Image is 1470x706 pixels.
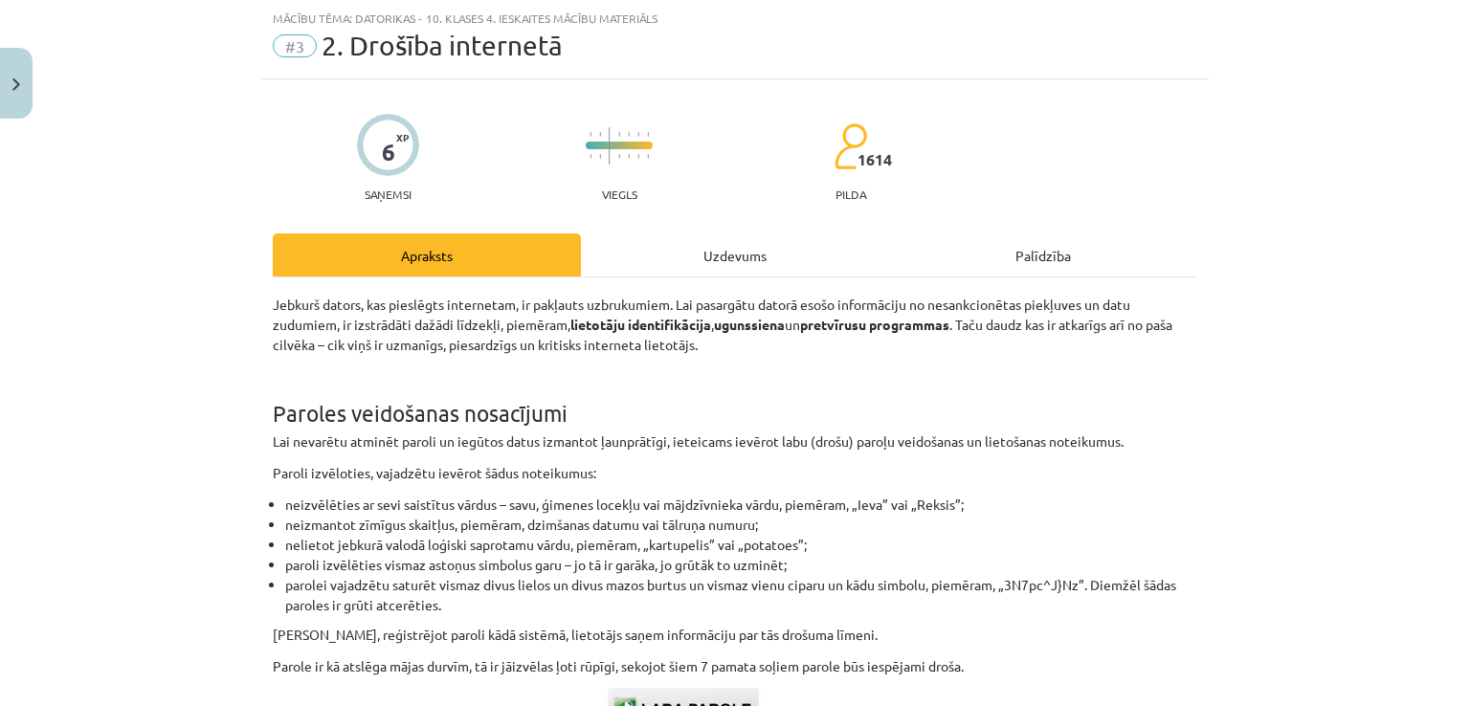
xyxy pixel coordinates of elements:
[322,30,563,61] span: 2. Drošība internetā
[12,78,20,91] img: icon-close-lesson-0947bae3869378f0d4975bcd49f059093ad1ed9edebbc8119c70593378902aed.svg
[285,575,1197,615] li: parolei vajadzētu saturēt vismaz divus lielos un divus mazos burtus un vismaz vienu ciparu un kād...
[285,555,1197,575] li: paroli izvēlēties vismaz astoņus simbolus garu – jo tā ir garāka, jo grūtāk to uzminēt;
[273,656,1197,676] p: Parole ir kā atslēga mājas durvīm, tā ir jāizvēlas ļoti rūpīgi, sekojot šiem 7 pamata soļiem paro...
[570,316,711,333] strong: lietotāju identifikācija
[285,495,1197,515] li: neizvēlēties ar sevi saistītus vārdus – savu, ģimenes locekļu vai mājdzīvnieka vārdu, piemēram, „...
[637,132,639,137] img: icon-short-line-57e1e144782c952c97e751825c79c345078a6d821885a25fce030b3d8c18986b.svg
[618,154,620,159] img: icon-short-line-57e1e144782c952c97e751825c79c345078a6d821885a25fce030b3d8c18986b.svg
[273,233,581,276] div: Apraksts
[357,188,419,201] p: Saņemsi
[835,188,866,201] p: pilda
[285,535,1197,555] li: nelietot jebkurā valodā loģiski saprotamu vārdu, piemēram, „kartupelis” vai „potatoes”;
[590,154,591,159] img: icon-short-line-57e1e144782c952c97e751825c79c345078a6d821885a25fce030b3d8c18986b.svg
[581,233,889,276] div: Uzdevums
[273,625,1197,645] p: [PERSON_NAME], reģistrējot paroli kādā sistēmā, lietotājs saņem informāciju par tās drošuma līmeni.
[618,132,620,137] img: icon-short-line-57e1e144782c952c97e751825c79c345078a6d821885a25fce030b3d8c18986b.svg
[599,132,601,137] img: icon-short-line-57e1e144782c952c97e751825c79c345078a6d821885a25fce030b3d8c18986b.svg
[396,132,409,143] span: XP
[628,154,630,159] img: icon-short-line-57e1e144782c952c97e751825c79c345078a6d821885a25fce030b3d8c18986b.svg
[889,233,1197,276] div: Palīdzība
[647,132,649,137] img: icon-short-line-57e1e144782c952c97e751825c79c345078a6d821885a25fce030b3d8c18986b.svg
[273,366,1197,426] h1: Paroles veidošanas nosacījumi
[834,122,867,170] img: students-c634bb4e5e11cddfef0936a35e636f08e4e9abd3cc4e673bd6f9a4125e45ecb1.svg
[273,295,1197,355] p: Jebkurš dators, kas pieslēgts internetam, ir pakļauts uzbrukumiem. Lai pasargātu datorā esošo inf...
[609,127,611,165] img: icon-long-line-d9ea69661e0d244f92f715978eff75569469978d946b2353a9bb055b3ed8787d.svg
[714,316,785,333] strong: ugunssiena
[647,154,649,159] img: icon-short-line-57e1e144782c952c97e751825c79c345078a6d821885a25fce030b3d8c18986b.svg
[599,154,601,159] img: icon-short-line-57e1e144782c952c97e751825c79c345078a6d821885a25fce030b3d8c18986b.svg
[273,34,317,57] span: #3
[285,515,1197,535] li: neizmantot zīmīgus skaitļus, piemēram, dzimšanas datumu vai tālruņa numuru;
[637,154,639,159] img: icon-short-line-57e1e144782c952c97e751825c79c345078a6d821885a25fce030b3d8c18986b.svg
[602,188,637,201] p: Viegls
[382,139,395,165] div: 6
[590,132,591,137] img: icon-short-line-57e1e144782c952c97e751825c79c345078a6d821885a25fce030b3d8c18986b.svg
[857,151,892,168] span: 1614
[273,11,1197,25] div: Mācību tēma: Datorikas - 10. klases 4. ieskaites mācību materiāls
[273,463,1197,483] p: Paroli izvēloties, vajadzētu ievērot šādus noteikumus:
[800,316,949,333] strong: pretvīrusu programmas
[273,431,1197,452] p: Lai nevarētu atminēt paroli un iegūtos datus izmantot ļaunprātīgi, ieteicams ievērot labu (drošu)...
[628,132,630,137] img: icon-short-line-57e1e144782c952c97e751825c79c345078a6d821885a25fce030b3d8c18986b.svg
